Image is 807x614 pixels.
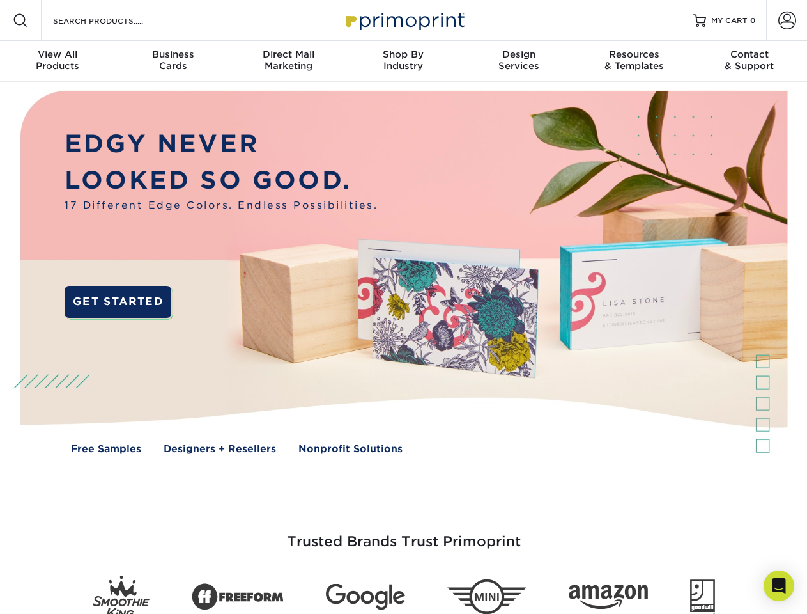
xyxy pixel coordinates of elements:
div: & Templates [576,49,691,72]
img: Primoprint [340,6,468,34]
a: DesignServices [461,41,576,82]
div: Industry [346,49,461,72]
h3: Trusted Brands Trust Primoprint [30,503,778,565]
p: EDGY NEVER [65,126,378,162]
a: Direct MailMarketing [231,41,346,82]
div: Marketing [231,49,346,72]
span: 17 Different Edge Colors. Endless Possibilities. [65,198,378,213]
span: Resources [576,49,691,60]
p: LOOKED SO GOOD. [65,162,378,199]
span: MY CART [711,15,748,26]
input: SEARCH PRODUCTS..... [52,13,176,28]
span: Business [115,49,230,60]
span: Shop By [346,49,461,60]
div: Cards [115,49,230,72]
a: Shop ByIndustry [346,41,461,82]
span: 0 [750,16,756,25]
a: Resources& Templates [576,41,691,82]
a: Nonprofit Solutions [298,442,403,457]
span: Design [461,49,576,60]
iframe: Google Customer Reviews [3,575,109,610]
a: GET STARTED [65,286,171,318]
div: Services [461,49,576,72]
span: Contact [692,49,807,60]
a: Free Samples [71,442,141,457]
a: BusinessCards [115,41,230,82]
span: Direct Mail [231,49,346,60]
div: Open Intercom Messenger [764,571,794,601]
img: Goodwill [690,579,715,614]
img: Amazon [569,585,648,610]
img: Google [326,584,405,610]
a: Contact& Support [692,41,807,82]
a: Designers + Resellers [164,442,276,457]
div: & Support [692,49,807,72]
